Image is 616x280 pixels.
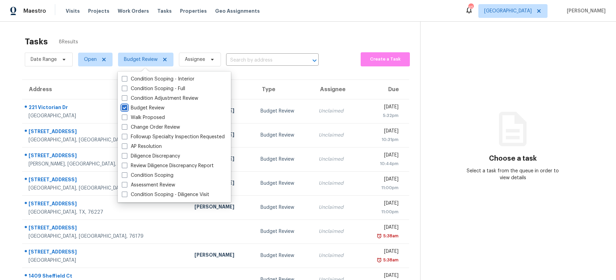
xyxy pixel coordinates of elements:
div: Budget Review [261,132,308,139]
div: Budget Review [261,252,308,259]
span: Assignee [185,56,205,63]
div: 5:32pm [365,112,399,119]
span: Maestro [23,8,46,14]
div: [GEOGRAPHIC_DATA], [GEOGRAPHIC_DATA], 76248 [29,137,183,143]
span: Create a Task [364,55,406,63]
div: [DATE] [365,128,399,136]
div: [STREET_ADDRESS] [29,224,183,233]
div: Budget Review [261,228,308,235]
span: Geo Assignments [215,8,260,14]
div: [PERSON_NAME] [194,203,249,212]
div: [PERSON_NAME], [GEOGRAPHIC_DATA], 76259 [29,161,183,168]
div: 10:44pm [365,160,399,167]
label: Condition Scoping - Diligence Visit [122,191,209,198]
button: Create a Task [361,52,410,66]
div: [DATE] [365,104,399,112]
div: [GEOGRAPHIC_DATA], [GEOGRAPHIC_DATA], 75042 [29,185,183,192]
div: [STREET_ADDRESS] [29,200,183,209]
label: Followup Specialty Inspection Requested [122,133,225,140]
span: [GEOGRAPHIC_DATA] [484,8,532,14]
div: Unclaimed [319,156,354,163]
div: [DATE] [365,176,399,184]
span: Properties [180,8,207,14]
span: 8 Results [59,39,78,45]
div: Unclaimed [319,108,354,115]
div: [DATE] [365,248,399,257]
div: Budget Review [261,156,308,163]
div: 5:38am [382,257,399,263]
th: Address [22,80,189,99]
div: Budget Review [261,204,308,211]
span: Work Orders [118,8,149,14]
div: [GEOGRAPHIC_DATA], TX, 76227 [29,209,183,216]
img: Overdue Alarm Icon [376,233,382,239]
div: [STREET_ADDRESS] [29,128,183,137]
span: Tasks [157,9,172,13]
div: [PERSON_NAME] [194,251,249,260]
div: Unclaimed [319,204,354,211]
label: Assessment Review [122,182,175,189]
th: Type [255,80,313,99]
label: Condition Scoping - Interior [122,76,194,83]
div: Budget Review [261,180,308,187]
div: 11:00pm [365,184,399,191]
div: Unclaimed [319,132,354,139]
div: Unclaimed [319,180,354,187]
div: [DATE] [365,200,399,208]
h2: Tasks [25,38,48,45]
label: Review Diligence Discrepancy Report [122,162,214,169]
label: Condition Scoping - Full [122,85,185,92]
span: Visits [66,8,80,14]
label: AP Resolution [122,143,162,150]
div: 11:00pm [365,208,399,215]
div: Budget Review [261,108,308,115]
div: [STREET_ADDRESS] [29,152,183,161]
h3: Choose a task [489,155,537,162]
img: Overdue Alarm Icon [376,257,382,263]
th: Due [360,80,409,99]
div: [STREET_ADDRESS] [29,176,183,185]
span: Projects [88,8,109,14]
div: 221 Victorian Dr [29,104,183,112]
div: 45 [468,4,473,11]
label: Change Order Review [122,124,180,131]
label: Budget Review [122,105,164,111]
button: Open [310,56,319,65]
div: [GEOGRAPHIC_DATA] [29,112,183,119]
div: 10:31pm [365,136,399,143]
label: Condition Scoping [122,172,173,179]
th: Assignee [313,80,360,99]
div: Unclaimed [319,228,354,235]
label: Condition Adjustment Review [122,95,198,102]
div: [DATE] [365,152,399,160]
div: Unclaimed [319,252,354,259]
div: 5:38am [382,233,399,239]
input: Search by address [226,55,299,66]
div: [GEOGRAPHIC_DATA], [GEOGRAPHIC_DATA], 76179 [29,233,183,240]
div: [DATE] [365,224,399,233]
span: [PERSON_NAME] [564,8,606,14]
span: Budget Review [124,56,158,63]
span: Date Range [31,56,57,63]
div: Select a task from the queue in order to view details [467,168,559,181]
label: Diligence Discrepancy [122,153,180,160]
div: [GEOGRAPHIC_DATA] [29,257,183,264]
span: Open [84,56,97,63]
label: Walk Proposed [122,114,165,121]
div: [STREET_ADDRESS] [29,248,183,257]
